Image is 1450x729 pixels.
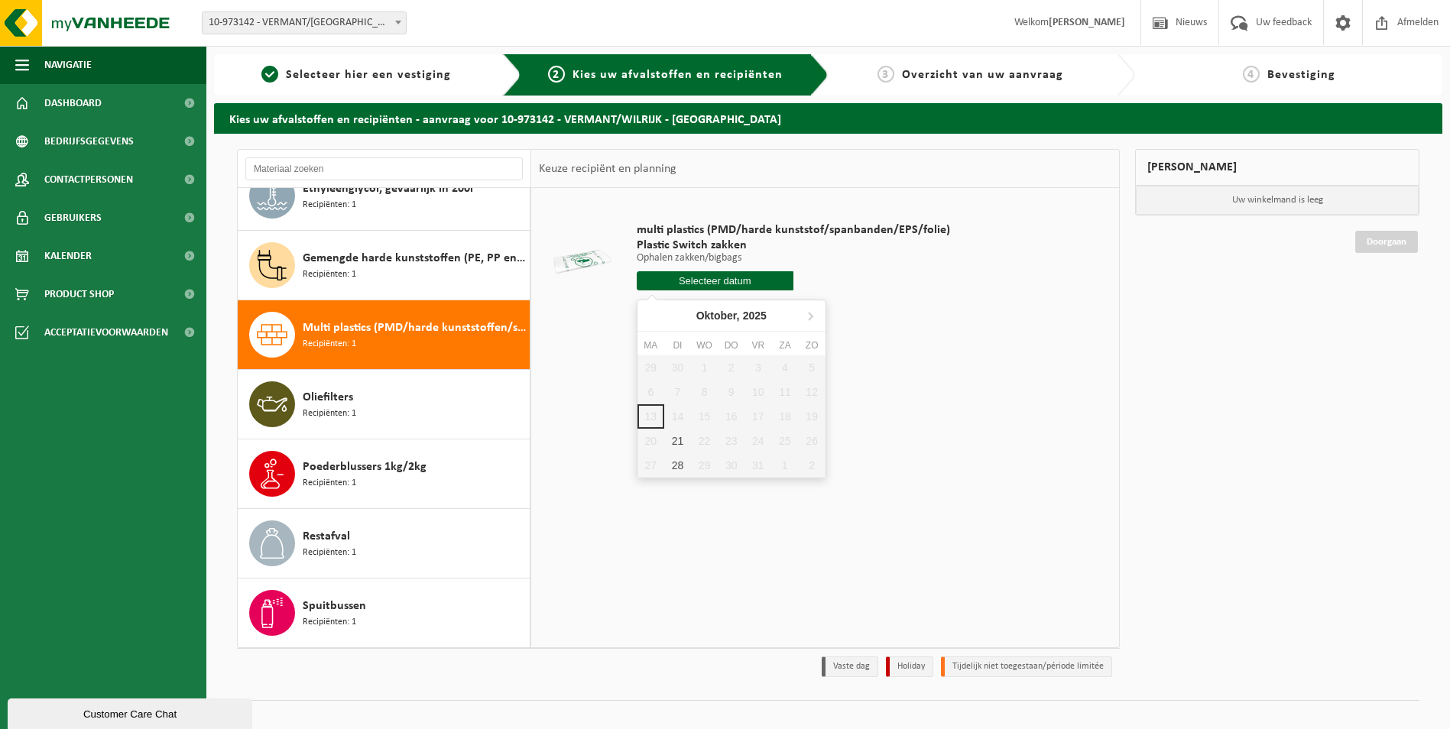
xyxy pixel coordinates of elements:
[261,66,278,83] span: 1
[637,271,793,290] input: Selecteer datum
[303,476,356,491] span: Recipiënten: 1
[637,253,950,264] p: Ophalen zakken/bigbags
[303,458,427,476] span: Poederblussers 1kg/2kg
[573,69,783,81] span: Kies uw afvalstoffen en recipiënten
[303,180,473,198] span: Ethyleenglycol, gevaarlijk in 200l
[664,429,691,453] div: 21
[44,237,92,275] span: Kalender
[877,66,894,83] span: 3
[531,150,684,188] div: Keuze recipiënt en planning
[303,267,356,282] span: Recipiënten: 1
[303,527,350,546] span: Restafval
[286,69,451,81] span: Selecteer hier een vestiging
[214,103,1442,133] h2: Kies uw afvalstoffen en recipiënten - aanvraag voor 10-973142 - VERMANT/WILRIJK - [GEOGRAPHIC_DATA]
[238,439,530,509] button: Poederblussers 1kg/2kg Recipiënten: 1
[238,509,530,578] button: Restafval Recipiënten: 1
[303,615,356,630] span: Recipiënten: 1
[202,11,407,34] span: 10-973142 - VERMANT/WILRIJK - WILRIJK
[303,198,356,212] span: Recipiënten: 1
[44,160,133,199] span: Contactpersonen
[238,370,530,439] button: Oliefilters Recipiënten: 1
[303,319,526,337] span: Multi plastics (PMD/harde kunststoffen/spanbanden/EPS/folie naturel/folie gemengd)
[1267,69,1335,81] span: Bevestiging
[822,656,878,677] li: Vaste dag
[718,338,744,353] div: do
[690,303,773,328] div: Oktober,
[744,338,771,353] div: vr
[238,578,530,647] button: Spuitbussen Recipiënten: 1
[691,338,718,353] div: wo
[44,84,102,122] span: Dashboard
[245,157,523,180] input: Materiaal zoeken
[637,222,950,238] span: multi plastics (PMD/harde kunststof/spanbanden/EPS/folie)
[1243,66,1260,83] span: 4
[303,249,526,267] span: Gemengde harde kunststoffen (PE, PP en PVC), recycleerbaar (industrieel)
[548,66,565,83] span: 2
[664,453,691,478] div: 28
[1355,231,1418,253] a: Doorgaan
[44,313,168,352] span: Acceptatievoorwaarden
[238,300,530,370] button: Multi plastics (PMD/harde kunststoffen/spanbanden/EPS/folie naturel/folie gemengd) Recipiënten: 1
[238,231,530,300] button: Gemengde harde kunststoffen (PE, PP en PVC), recycleerbaar (industrieel) Recipiënten: 1
[303,337,356,352] span: Recipiënten: 1
[44,199,102,237] span: Gebruikers
[1049,17,1125,28] strong: [PERSON_NAME]
[303,388,353,407] span: Oliefilters
[886,656,933,677] li: Holiday
[637,238,950,253] span: Plastic Switch zakken
[8,695,255,729] iframe: chat widget
[637,338,664,353] div: ma
[303,407,356,421] span: Recipiënten: 1
[303,546,356,560] span: Recipiënten: 1
[771,338,798,353] div: za
[743,310,767,321] i: 2025
[44,46,92,84] span: Navigatie
[44,275,114,313] span: Product Shop
[941,656,1112,677] li: Tijdelijk niet toegestaan/période limitée
[664,338,691,353] div: di
[902,69,1063,81] span: Overzicht van uw aanvraag
[222,66,491,84] a: 1Selecteer hier een vestiging
[799,338,826,353] div: zo
[44,122,134,160] span: Bedrijfsgegevens
[238,161,530,231] button: Ethyleenglycol, gevaarlijk in 200l Recipiënten: 1
[203,12,406,34] span: 10-973142 - VERMANT/WILRIJK - WILRIJK
[1136,186,1419,215] p: Uw winkelmand is leeg
[1135,149,1419,186] div: [PERSON_NAME]
[303,597,366,615] span: Spuitbussen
